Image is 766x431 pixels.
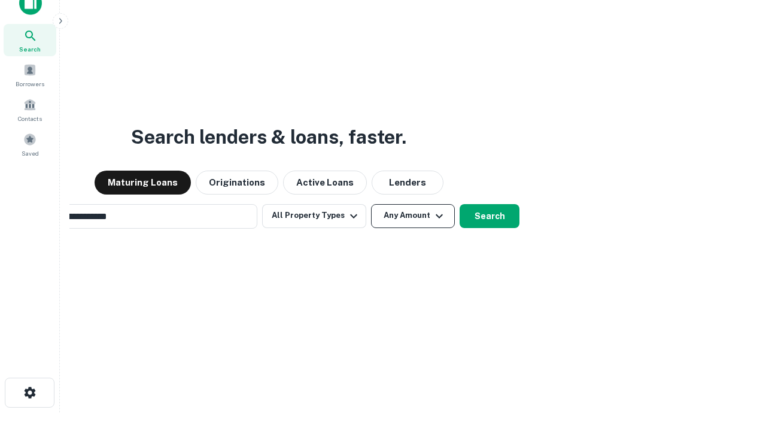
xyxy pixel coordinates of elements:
h3: Search lenders & loans, faster. [131,123,406,151]
span: Saved [22,148,39,158]
button: Active Loans [283,171,367,195]
a: Contacts [4,93,56,126]
button: Lenders [372,171,443,195]
a: Borrowers [4,59,56,91]
button: Search [460,204,519,228]
span: Search [19,44,41,54]
iframe: Chat Widget [706,335,766,393]
button: Maturing Loans [95,171,191,195]
button: All Property Types [262,204,366,228]
a: Search [4,24,56,56]
button: Originations [196,171,278,195]
button: Any Amount [371,204,455,228]
span: Contacts [18,114,42,123]
a: Saved [4,128,56,160]
span: Borrowers [16,79,44,89]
